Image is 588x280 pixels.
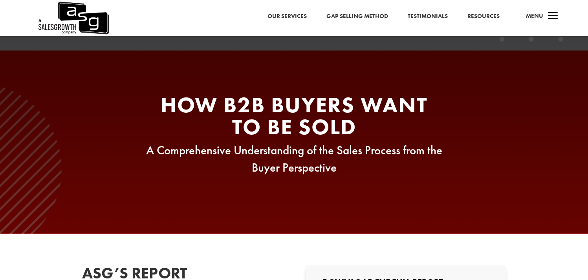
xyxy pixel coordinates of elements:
[326,11,388,22] a: Gap Selling Method
[161,91,428,141] span: How B2B Buyers Want To Be Sold
[545,9,561,24] span: a
[467,11,500,22] a: Resources
[146,143,442,175] span: A Comprehensive Understanding of the Sales Process from the Buyer Perspective
[526,12,543,20] span: Menu
[408,11,448,22] a: Testimonials
[267,11,307,22] a: Our Services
